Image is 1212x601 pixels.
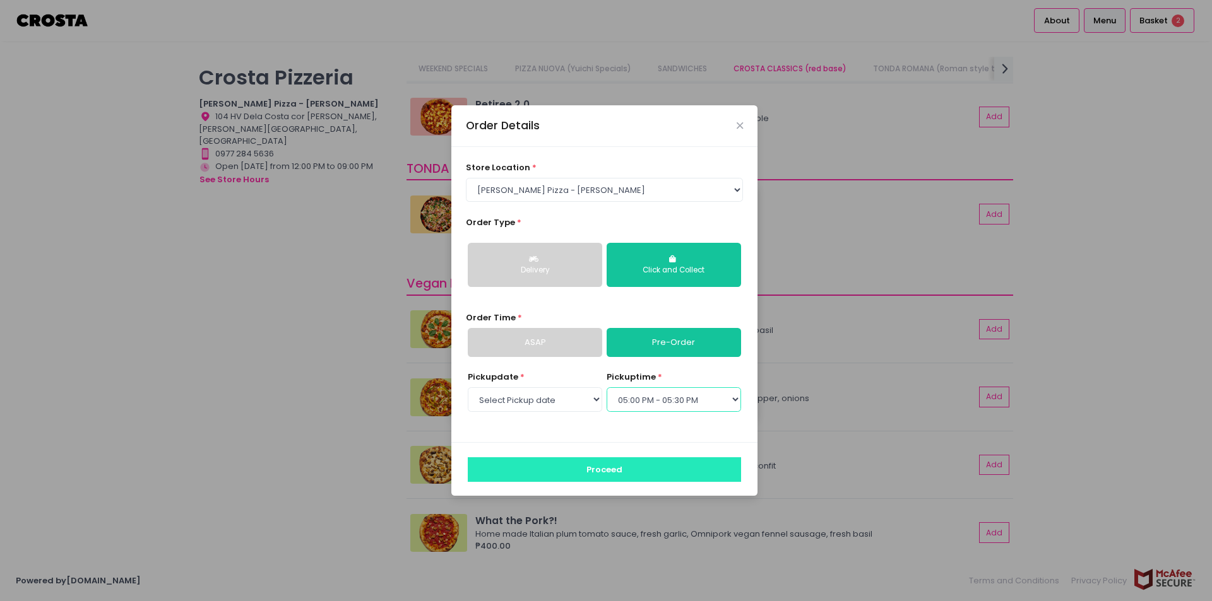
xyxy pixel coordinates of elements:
[468,371,518,383] span: Pickup date
[615,265,732,276] div: Click and Collect
[607,328,741,357] a: Pre-Order
[737,122,743,129] button: Close
[468,457,741,481] button: Proceed
[477,265,593,276] div: Delivery
[466,216,515,228] span: Order Type
[466,117,540,134] div: Order Details
[468,328,602,357] a: ASAP
[466,312,516,324] span: Order Time
[607,371,656,383] span: pickup time
[466,161,530,173] span: store location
